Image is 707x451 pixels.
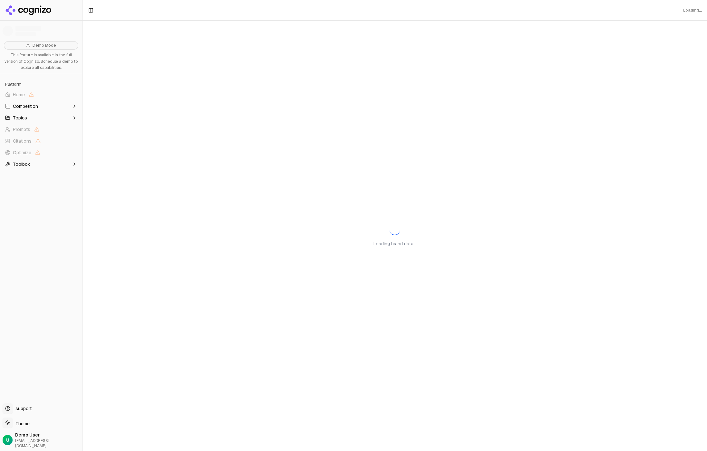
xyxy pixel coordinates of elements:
[3,159,80,169] button: Toolbox
[6,437,9,443] span: U
[15,432,80,438] span: Demo User
[13,138,32,144] span: Citations
[13,91,25,98] span: Home
[3,79,80,89] div: Platform
[13,126,30,133] span: Prompts
[33,43,56,48] span: Demo Mode
[3,101,80,111] button: Competition
[15,438,80,448] span: [EMAIL_ADDRESS][DOMAIN_NAME]
[13,103,38,109] span: Competition
[683,8,702,13] div: Loading...
[373,240,416,247] p: Loading brand data...
[3,113,80,123] button: Topics
[4,52,78,71] p: This feature is available in the full version of Cognizo. Schedule a demo to explore all capabili...
[13,161,30,167] span: Toolbox
[13,405,32,412] span: support
[13,115,27,121] span: Topics
[13,149,31,156] span: Optimize
[13,421,30,427] span: Theme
